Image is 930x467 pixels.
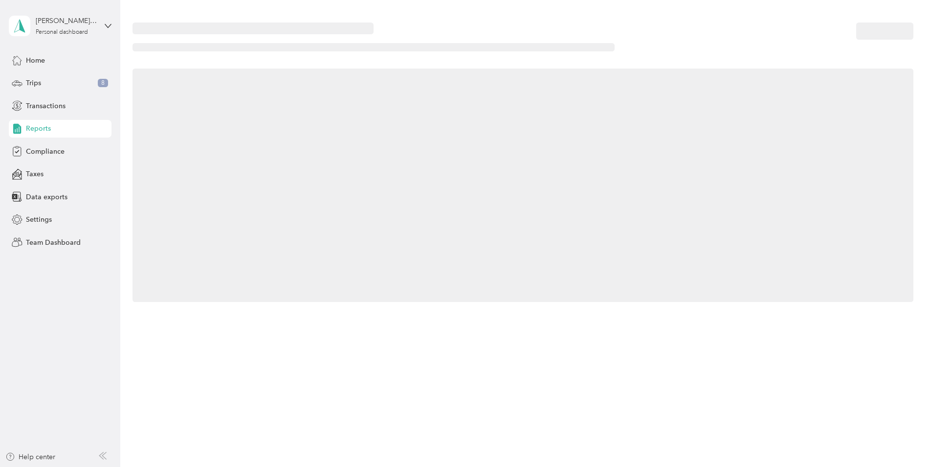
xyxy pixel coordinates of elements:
[26,237,81,248] span: Team Dashboard
[26,101,66,111] span: Transactions
[26,123,51,134] span: Reports
[26,55,45,66] span: Home
[26,214,52,225] span: Settings
[875,412,930,467] iframe: Everlance-gr Chat Button Frame
[98,79,108,88] span: 8
[36,29,88,35] div: Personal dashboard
[26,78,41,88] span: Trips
[36,16,97,26] div: [PERSON_NAME] [PERSON_NAME]
[5,452,55,462] button: Help center
[26,169,44,179] span: Taxes
[26,192,67,202] span: Data exports
[26,146,65,157] span: Compliance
